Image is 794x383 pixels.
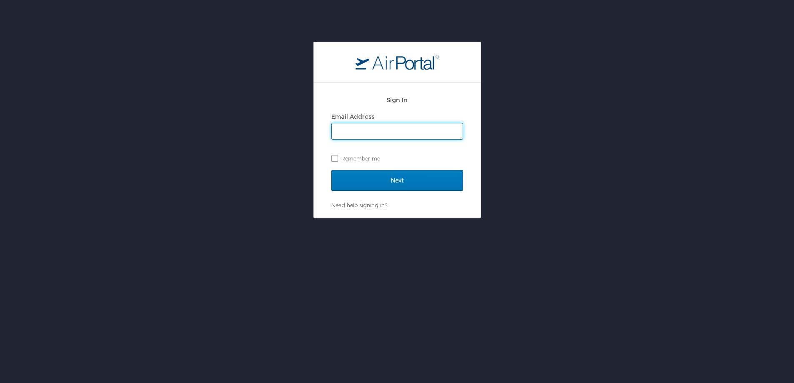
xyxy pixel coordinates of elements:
a: Need help signing in? [331,202,387,208]
input: Next [331,170,463,191]
img: logo [356,55,439,70]
h2: Sign In [331,95,463,105]
label: Email Address [331,113,374,120]
label: Remember me [331,152,463,165]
